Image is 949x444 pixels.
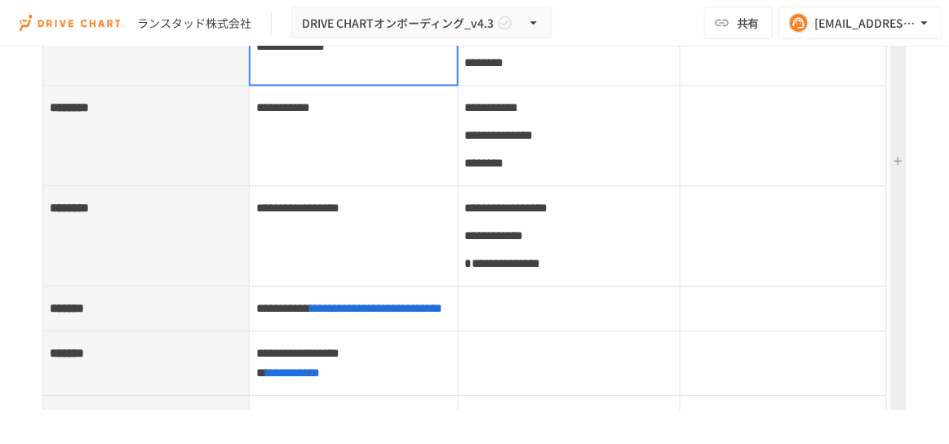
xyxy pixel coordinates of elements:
[737,14,760,32] span: 共有
[779,7,942,39] button: [EMAIL_ADDRESS][DOMAIN_NAME]
[704,7,773,39] button: 共有
[815,13,916,33] div: [EMAIL_ADDRESS][DOMAIN_NAME]
[20,10,124,36] img: i9VDDS9JuLRLX3JIUyK59LcYp6Y9cayLPHs4hOxMB9W
[291,7,552,39] button: DRIVE CHARTオンボーディング_v4.3
[137,15,251,32] div: ランスタッド株式会社
[302,13,494,33] span: DRIVE CHARTオンボーディング_v4.3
